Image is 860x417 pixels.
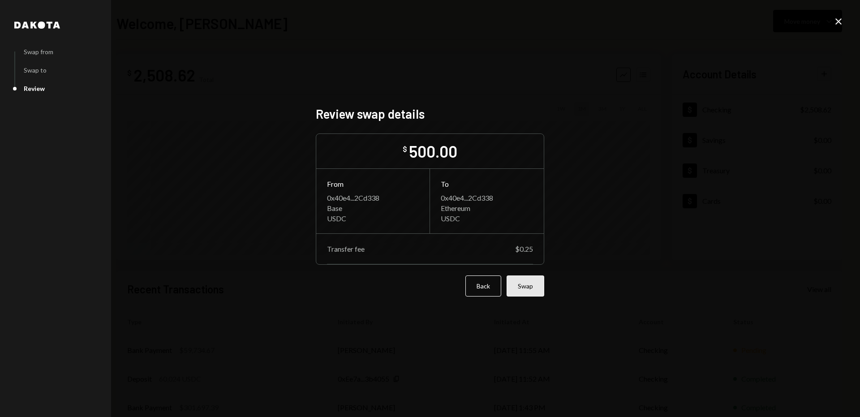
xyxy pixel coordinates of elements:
[327,180,419,188] div: From
[465,275,501,297] button: Back
[24,48,53,56] div: Swap from
[403,145,407,154] div: $
[441,204,533,212] div: Ethereum
[441,193,533,202] div: 0x40e4...2Cd338
[316,105,544,123] h2: Review swap details
[327,214,419,223] div: USDC
[507,275,544,297] button: Swap
[24,66,47,74] div: Swap to
[327,245,365,253] div: Transfer fee
[441,180,533,188] div: To
[327,193,419,202] div: 0x40e4...2Cd338
[409,141,457,161] div: 500.00
[24,85,45,92] div: Review
[441,214,533,223] div: USDC
[327,204,419,212] div: Base
[515,245,533,253] div: $0.25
